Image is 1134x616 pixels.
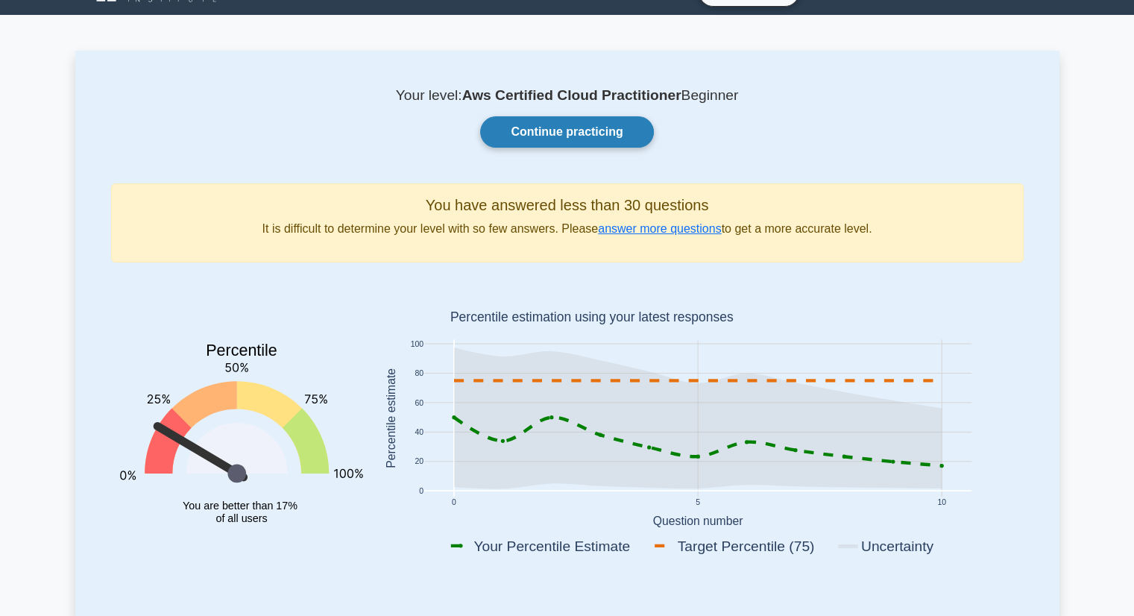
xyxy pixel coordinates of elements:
text: Percentile [206,342,277,360]
b: Aws Certified Cloud Practitioner [462,87,681,103]
text: 60 [415,399,423,407]
text: Percentile estimation using your latest responses [450,310,733,325]
text: 5 [696,499,700,507]
p: Your level: Beginner [111,87,1024,104]
p: It is difficult to determine your level with so few answers. Please to get a more accurate level. [124,220,1011,238]
text: 20 [415,458,423,466]
text: 10 [937,499,946,507]
text: 0 [419,487,423,495]
text: Percentile estimate [384,368,397,468]
tspan: You are better than 17% [183,500,297,512]
text: 80 [415,370,423,378]
h5: You have answered less than 30 questions [124,196,1011,214]
text: 0 [451,499,456,507]
a: answer more questions [598,222,721,235]
a: Continue practicing [480,116,653,148]
tspan: of all users [215,512,267,524]
text: 40 [415,428,423,436]
text: 100 [410,340,423,348]
text: Question number [652,515,743,527]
